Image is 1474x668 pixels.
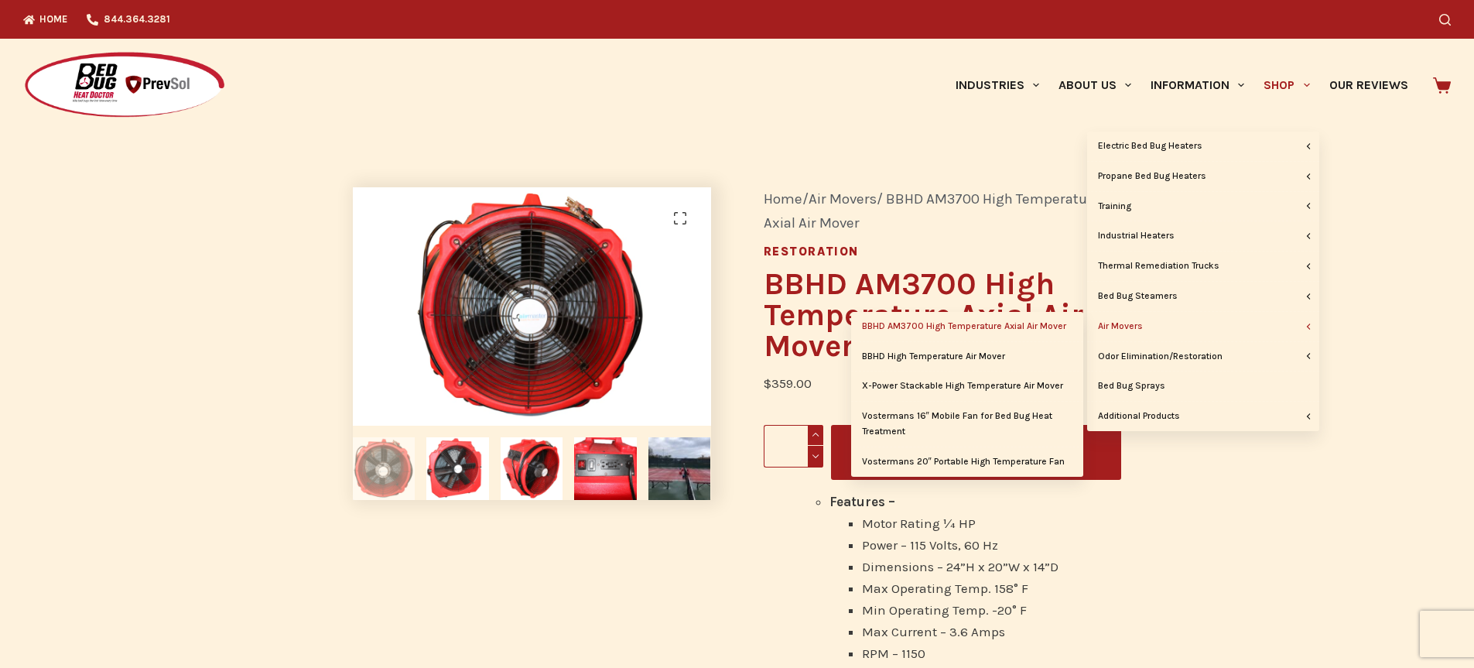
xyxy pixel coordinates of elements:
[862,602,1027,618] span: Min Operating Temp. -20° F
[829,494,895,509] b: Features –
[710,297,1069,313] a: BBHD Axial Fan back view, for use during bed bug treatments and restoration
[1087,162,1319,191] a: Propane Bed Bug Heaters
[862,559,1058,574] span: Dimensions – 24”H x 20”W x 14”D
[1087,132,1319,161] a: Electric Bed Bug Heaters
[501,437,563,500] img: BBHD Axial Fan Front, compare to SISU Axial Fan
[851,312,1083,341] a: BBHD AM3700 High Temperature Axial Air Mover
[862,516,976,531] span: Motor Rating ¼ HP
[648,437,711,500] img: Axial Fan drying tennis court before match
[12,6,59,53] button: Open LiveChat chat widget
[946,39,1048,132] a: Industries
[1087,192,1319,221] a: Training
[764,375,812,391] bdi: 359.00
[764,425,823,468] input: Product quantity
[764,187,1122,235] nav: Breadcrumb
[851,372,1083,401] a: X-Power Stackable High Temperature Air Mover
[23,51,226,120] img: Prevsol/Bed Bug Heat Doctor
[353,437,416,500] img: AM3700 Axial Fan front view, for use in high heat environs, easily portable
[1254,39,1319,132] a: Shop
[665,203,696,234] a: View full-screen image gallery
[862,646,925,661] span: RPM – 1150
[764,190,802,207] a: Home
[764,246,1122,258] h5: Restoration
[862,624,1005,639] span: Max Current – 3.6 Amps
[1319,39,1418,132] a: Our Reviews
[851,402,1083,447] a: Vostermans 16″ Mobile Fan for Bed Bug Heat Treatment
[764,269,1122,361] h1: BBHD AM3700 High Temperature Axial Air Mover
[862,537,998,553] span: Power – 115 Volts, 60 Hz
[1087,372,1319,401] a: Bed Bug Sprays
[1087,221,1319,251] a: Industrial Heaters
[764,375,771,391] span: $
[574,437,637,500] img: BBHD Industrial Axial Air Mover control panel, for use in high heat environments and for restorat...
[862,581,991,596] span: Max Operating Temp.
[1087,282,1319,311] a: Bed Bug Steamers
[946,39,1418,132] nav: Primary
[1048,39,1141,132] a: About Us
[809,190,877,207] a: Air Movers
[1087,312,1319,341] a: Air Movers
[1087,342,1319,372] a: Odor Elimination/Restoration
[1141,39,1254,132] a: Information
[994,581,1028,596] span: 158° F
[1087,252,1319,281] a: Thermal Remediation Trucks
[851,447,1083,477] a: Vostermans 20″ Portable High Temperature Fan
[710,187,1069,426] img: BBHD Axial Fan back view, for use during bed bug treatments and restoration
[851,342,1083,372] a: BBHD High Temperature Air Mover
[1087,402,1319,431] a: Additional Products
[426,437,489,500] img: BBHD Axial Fan back view, for use during bed bug treatments and restoration
[831,425,1121,480] button: Add to cart
[1439,14,1451,26] button: Search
